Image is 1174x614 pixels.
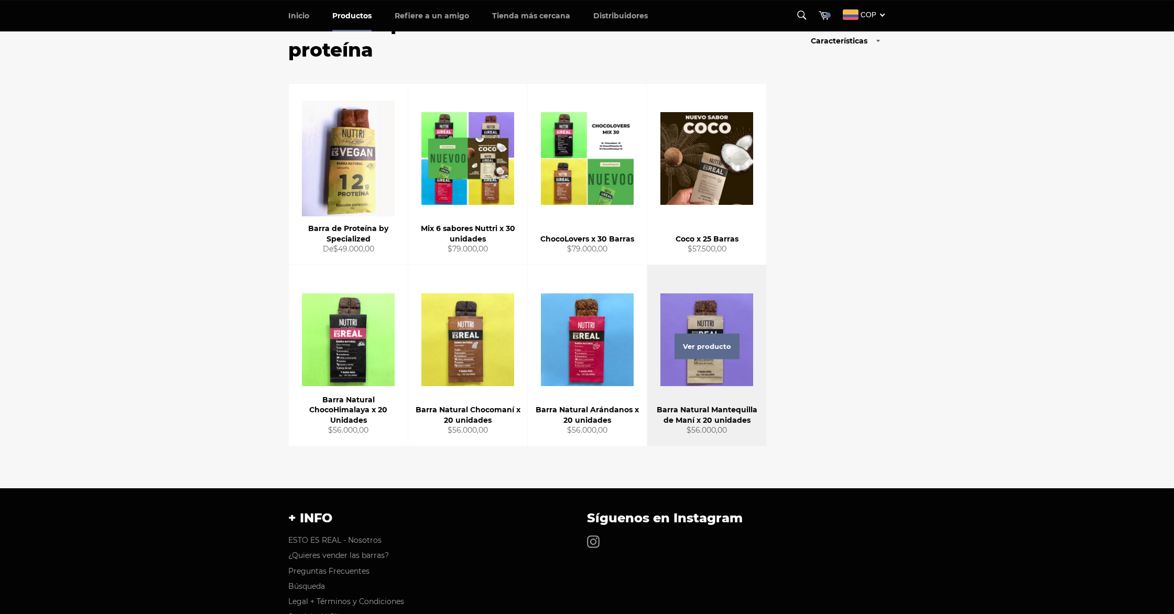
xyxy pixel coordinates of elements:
img: Mix 6 sabores Nuttri x 30 unidades [421,112,514,205]
h1: Edición especial: Barra de proteína [288,11,587,63]
span: $56.000,00 [328,425,368,435]
img: Barra de Proteína by Specialized [302,101,395,216]
div: Barra Natural Arándanos x 20 unidades [535,405,640,425]
a: Mix 6 sabores Nuttri x 30 unidades Mix 6 sabores Nuttri x 30 unidades $79.000,00 [408,84,527,265]
span: $56.000,00 [448,425,488,435]
img: ChocoLovers x 30 Barras [541,112,634,205]
a: Búsqueda [288,582,325,591]
a: ChocoLovers x 30 Barras ChocoLovers x 30 Barras $79.000,00 [527,84,647,265]
div: Mix 6 sabores Nuttri x 30 unidades [415,224,521,244]
a: Barra de Proteína by Specialized Barra de Proteína by Specialized De$49.000,00 [288,84,408,265]
a: Distribuidores [583,1,658,31]
span: $49.000,00 [333,244,374,254]
img: Coco x 25 Barras [660,112,753,205]
span: COP [861,10,876,19]
a: Inicio [278,1,320,31]
a: Legal + Términos y Condiciones [288,597,404,606]
div: ChocoLovers x 30 Barras [535,234,640,244]
span: $79.000,00 [448,244,488,254]
img: Barra Natural Arándanos x 20 unidades [541,293,634,386]
div: Barra Natural ChocoHimalaya x 20 Unidades [296,395,401,425]
div: Coco x 25 Barras [654,234,760,244]
a: ESTO ES REAL - Nosotros [288,535,382,545]
a: Coco x 25 Barras Coco x 25 Barras $57.500,00 [647,84,766,265]
span: Ver producto [675,333,740,359]
a: ¿Quieres vender las barras? [288,551,389,560]
a: Productos [322,1,382,31]
div: Barra de Proteína by Specialized [296,224,401,244]
a: Refiere a un amigo [384,1,480,31]
a: Barra Natural Chocomaní x 20 unidades Barra Natural Chocomaní x 20 unidades $56.000,00 [408,265,527,446]
img: Barra Natural Chocomaní x 20 unidades [421,293,514,386]
div: De [296,244,401,254]
h4: + INFO [288,509,577,527]
h4: Síguenos en Instagram [587,509,875,527]
span: $56.000,00 [567,425,607,435]
div: Barra Natural Chocomaní x 20 unidades [415,405,521,425]
a: Barra Natural Arándanos x 20 unidades Barra Natural Arándanos x 20 unidades $56.000,00 [527,265,647,446]
a: Barra Natural Mantequilla de Maní x 20 unidades Barra Natural Mantequilla de Maní x 20 unidades $... [647,265,766,446]
a: Barra Natural ChocoHimalaya x 20 Unidades Barra Natural ChocoHimalaya x 20 Unidades $56.000,00 [288,265,408,446]
a: Tienda más cercana [482,1,581,31]
span: $79.000,00 [567,244,607,254]
span: $57.500,00 [688,244,726,254]
img: Barra Natural ChocoHimalaya x 20 Unidades [302,293,395,386]
div: Barra Natural Mantequilla de Maní x 20 unidades [654,405,760,425]
a: Preguntas Frecuentes [288,566,369,576]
